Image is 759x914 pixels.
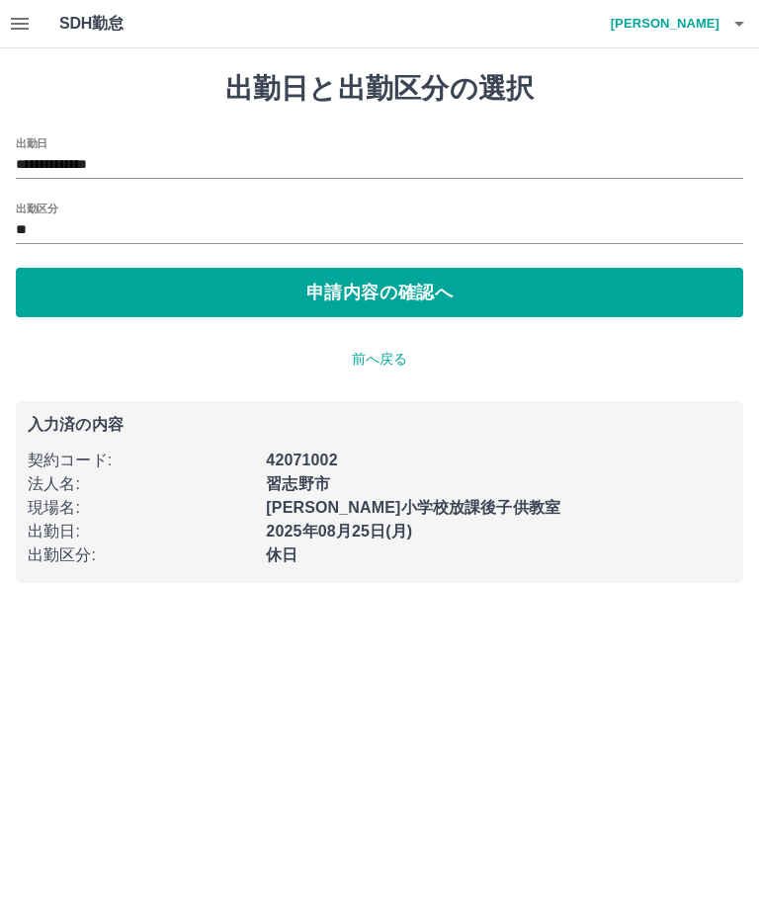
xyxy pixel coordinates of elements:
b: 習志野市 [266,475,330,492]
b: 2025年08月25日(月) [266,523,412,540]
b: 42071002 [266,452,337,468]
p: 前へ戻る [16,349,743,370]
label: 出勤日 [16,135,47,150]
h1: 出勤日と出勤区分の選択 [16,72,743,106]
p: 契約コード : [28,449,254,472]
p: 現場名 : [28,496,254,520]
p: 出勤区分 : [28,543,254,567]
b: [PERSON_NAME]小学校放課後子供教室 [266,499,560,516]
label: 出勤区分 [16,201,57,215]
b: 休日 [266,546,297,563]
p: 出勤日 : [28,520,254,543]
button: 申請内容の確認へ [16,268,743,317]
p: 法人名 : [28,472,254,496]
p: 入力済の内容 [28,417,731,433]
